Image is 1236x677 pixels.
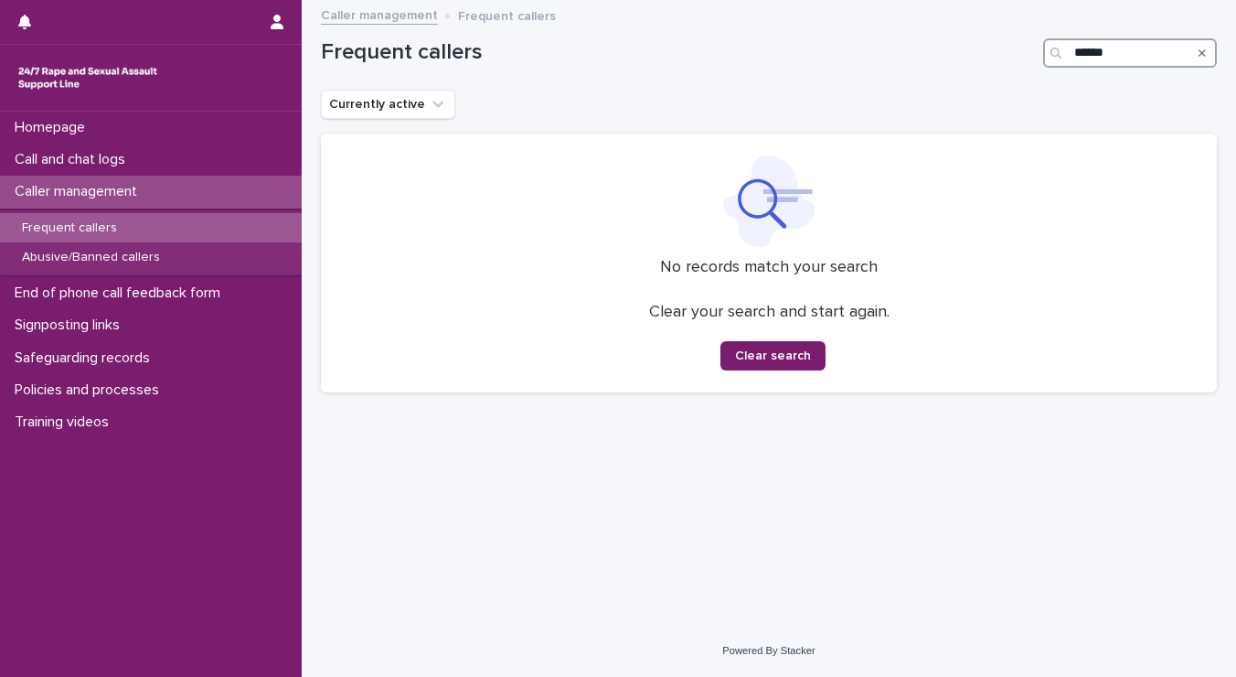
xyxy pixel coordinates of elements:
[1043,38,1217,68] input: Search
[7,349,165,367] p: Safeguarding records
[649,303,890,323] p: Clear your search and start again.
[321,90,455,119] button: Currently active
[321,4,438,25] a: Caller management
[720,341,826,371] button: Clear search
[7,381,174,399] p: Policies and processes
[7,119,100,136] p: Homepage
[7,414,123,431] p: Training videos
[735,349,811,362] span: Clear search
[458,5,556,25] p: Frequent callers
[343,258,1195,278] p: No records match your search
[7,183,152,200] p: Caller management
[7,285,235,302] p: End of phone call feedback form
[7,220,132,236] p: Frequent callers
[321,39,1036,66] h1: Frequent callers
[15,59,161,96] img: rhQMoQhaT3yELyF149Cw
[7,250,175,265] p: Abusive/Banned callers
[7,151,140,168] p: Call and chat logs
[7,317,134,334] p: Signposting links
[722,645,815,656] a: Powered By Stacker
